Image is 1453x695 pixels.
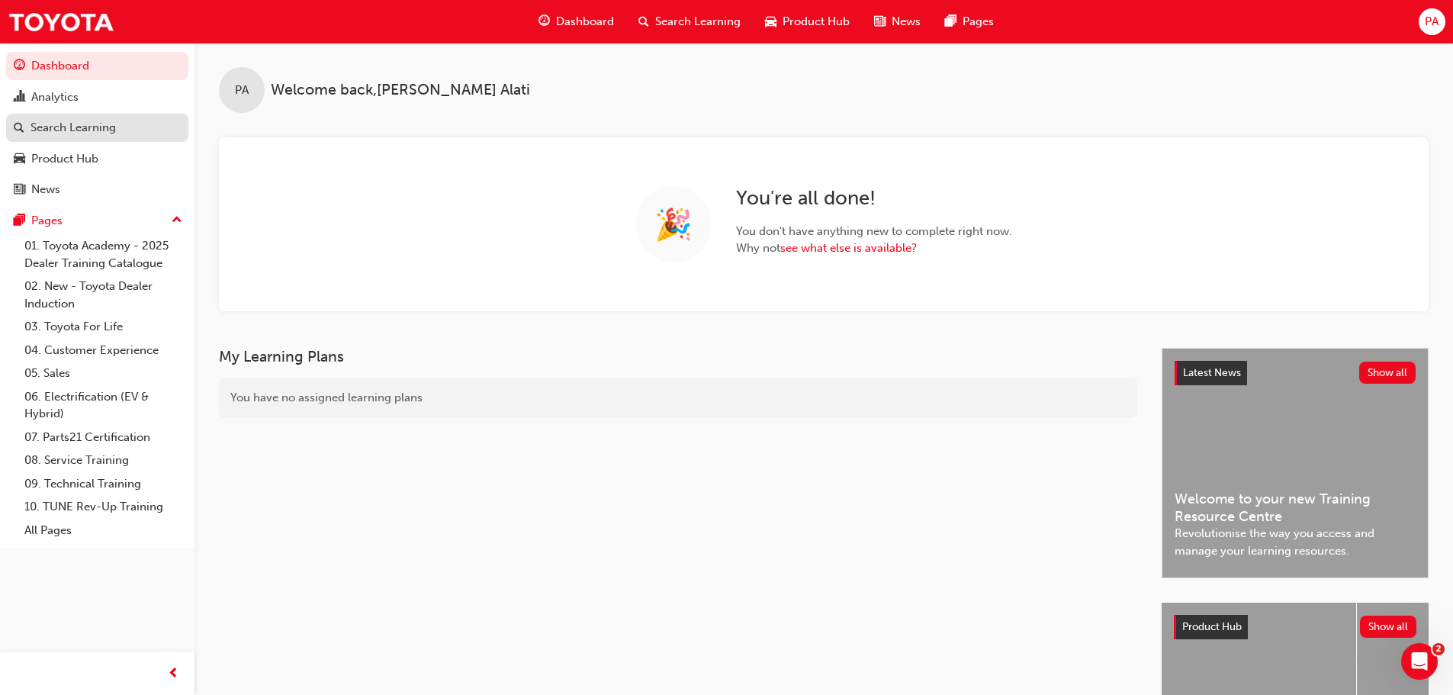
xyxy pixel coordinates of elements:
div: Product Hub [31,150,98,168]
span: News [892,13,921,31]
a: 01. Toyota Academy - 2025 Dealer Training Catalogue [18,234,188,275]
a: All Pages [18,519,188,542]
a: 06. Electrification (EV & Hybrid) [18,385,188,426]
span: Product Hub [783,13,850,31]
a: News [6,175,188,204]
a: 10. TUNE Rev-Up Training [18,495,188,519]
button: Show all [1359,362,1416,384]
span: PA [235,82,249,99]
span: car-icon [14,153,25,166]
span: Product Hub [1182,620,1242,633]
span: news-icon [14,183,25,197]
span: news-icon [874,12,886,31]
h2: You ' re all done! [736,186,1012,211]
a: Product Hub [6,145,188,173]
span: Welcome to your new Training Resource Centre [1175,491,1416,525]
span: prev-icon [168,664,179,684]
a: 08. Service Training [18,449,188,472]
div: You have no assigned learning plans [219,378,1137,418]
a: 05. Sales [18,362,188,385]
span: Pages [963,13,994,31]
button: DashboardAnalyticsSearch LearningProduct HubNews [6,49,188,207]
a: news-iconNews [862,6,933,37]
a: 03. Toyota For Life [18,315,188,339]
span: Revolutionise the way you access and manage your learning resources. [1175,525,1416,559]
span: up-icon [172,211,182,230]
a: 07. Parts21 Certification [18,426,188,449]
a: guage-iconDashboard [526,6,626,37]
span: guage-icon [538,12,550,31]
a: 04. Customer Experience [18,339,188,362]
a: Analytics [6,83,188,111]
button: PA [1419,8,1445,35]
span: pages-icon [945,12,956,31]
a: car-iconProduct Hub [753,6,862,37]
a: search-iconSearch Learning [626,6,753,37]
span: You don ' t have anything new to complete right now. [736,223,1012,240]
button: Pages [6,207,188,235]
span: Why not [736,240,1012,257]
span: car-icon [765,12,776,31]
div: News [31,181,60,198]
h3: My Learning Plans [219,348,1137,365]
a: Dashboard [6,52,188,80]
a: Product HubShow all [1174,615,1416,639]
span: search-icon [14,121,24,135]
div: Analytics [31,88,79,106]
span: Latest News [1183,366,1241,379]
span: pages-icon [14,214,25,228]
div: Pages [31,212,63,230]
span: Search Learning [655,13,741,31]
div: Search Learning [31,119,116,137]
iframe: Intercom live chat [1401,643,1438,680]
button: Show all [1360,616,1417,638]
span: Welcome back , [PERSON_NAME] Alati [271,82,530,99]
span: 🎉 [654,216,693,233]
a: 02. New - Toyota Dealer Induction [18,275,188,315]
a: see what else is available? [780,241,917,255]
img: Trak [8,5,114,39]
span: search-icon [638,12,649,31]
a: Search Learning [6,114,188,142]
span: PA [1425,13,1439,31]
span: Dashboard [556,13,614,31]
span: guage-icon [14,60,25,73]
span: chart-icon [14,91,25,105]
a: pages-iconPages [933,6,1006,37]
a: 09. Technical Training [18,472,188,496]
span: 2 [1432,643,1445,655]
a: Latest NewsShow allWelcome to your new Training Resource CentreRevolutionise the way you access a... [1162,348,1429,578]
a: Latest NewsShow all [1175,361,1416,385]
